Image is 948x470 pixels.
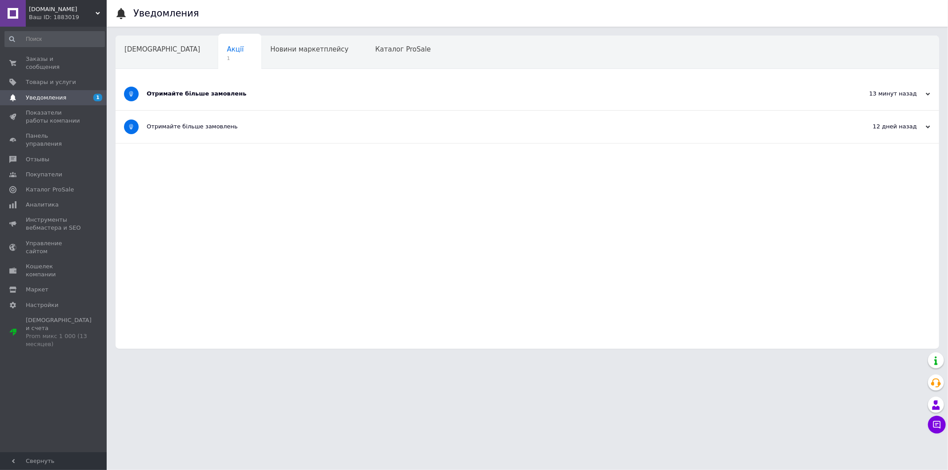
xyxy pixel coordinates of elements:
span: Инструменты вебмастера и SEO [26,216,82,232]
input: Поиск [4,31,105,47]
span: Каталог ProSale [375,45,431,53]
span: Trendi.com.ua [29,5,96,13]
button: Чат с покупателем [928,416,946,434]
span: Настройки [26,301,58,309]
span: Панель управления [26,132,82,148]
span: Управление сайтом [26,239,82,255]
span: Кошелек компании [26,263,82,279]
span: Покупатели [26,171,62,179]
div: Отримайте більше замовлень [147,123,841,131]
div: 12 дней назад [841,123,930,131]
span: Каталог ProSale [26,186,74,194]
span: Уведомления [26,94,66,102]
span: Новини маркетплейсу [270,45,348,53]
span: Отзывы [26,155,49,163]
span: 1 [93,94,102,101]
span: 1 [227,55,244,62]
div: Отримайте більше замовлень [147,90,841,98]
span: Товары и услуги [26,78,76,86]
span: Маркет [26,286,48,294]
div: Prom микс 1 000 (13 месяцев) [26,332,92,348]
div: 13 минут назад [841,90,930,98]
span: Аналитика [26,201,59,209]
div: Ваш ID: 1883019 [29,13,107,21]
span: Заказы и сообщения [26,55,82,71]
span: [DEMOGRAPHIC_DATA] [124,45,200,53]
span: Показатели работы компании [26,109,82,125]
h1: Уведомления [133,8,199,19]
span: [DEMOGRAPHIC_DATA] и счета [26,316,92,349]
span: Акції [227,45,244,53]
